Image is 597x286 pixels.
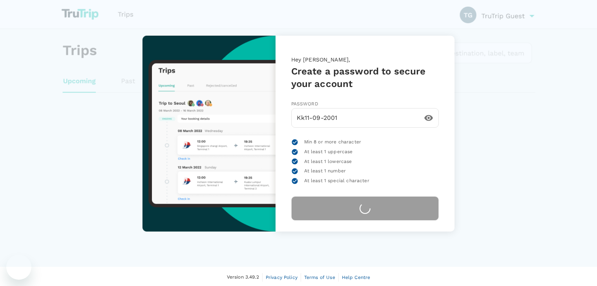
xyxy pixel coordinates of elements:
iframe: Button to launch messaging window [6,255,31,280]
img: trutrip-set-password [142,36,275,232]
button: toggle password visibility [419,109,438,127]
span: At least 1 special character [304,177,369,185]
span: Version 3.49.2 [227,273,259,281]
span: Terms of Use [304,275,335,280]
p: Hey [PERSON_NAME], [291,56,439,65]
span: Help Centre [342,275,371,280]
span: Privacy Policy [266,275,298,280]
a: Help Centre [342,273,371,282]
h5: Create a password to secure your account [291,65,439,90]
span: At least 1 lowercase [304,158,352,166]
span: At least 1 uppercase [304,148,353,156]
span: Password [291,101,318,107]
span: At least 1 number [304,167,346,175]
span: Min 8 or more character [304,138,361,146]
a: Terms of Use [304,273,335,282]
a: Privacy Policy [266,273,298,282]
